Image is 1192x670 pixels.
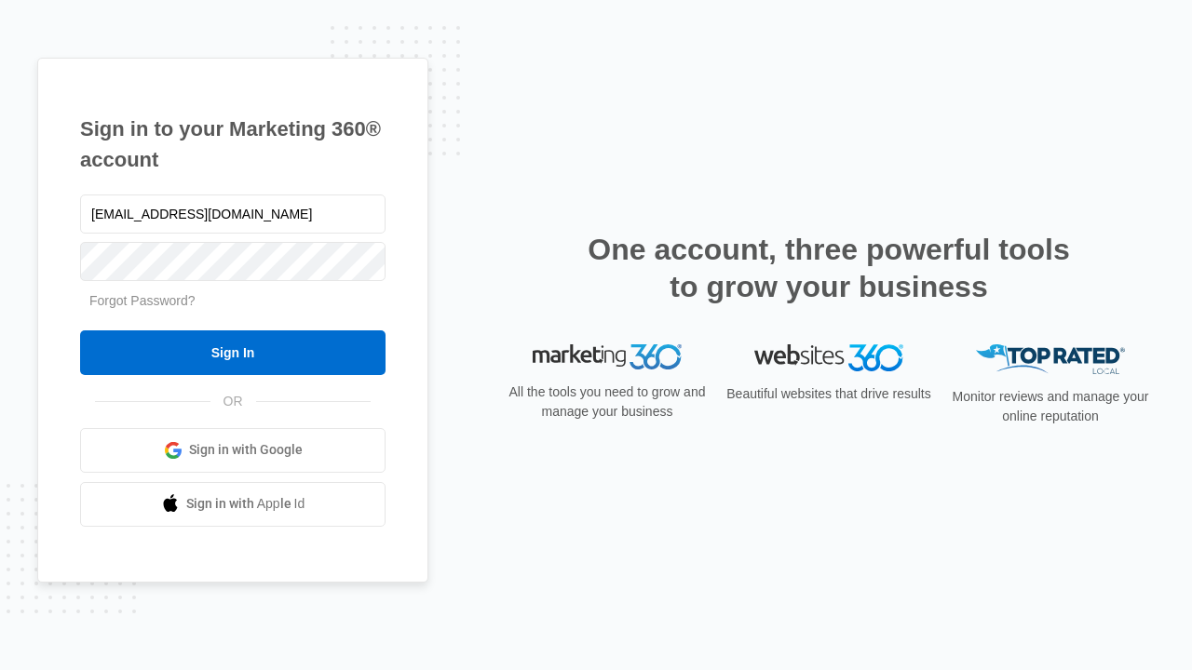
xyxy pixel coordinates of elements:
[946,387,1155,426] p: Monitor reviews and manage your online reputation
[80,330,386,375] input: Sign In
[189,440,303,460] span: Sign in with Google
[80,428,386,473] a: Sign in with Google
[186,494,305,514] span: Sign in with Apple Id
[80,114,386,175] h1: Sign in to your Marketing 360® account
[582,231,1076,305] h2: One account, three powerful tools to grow your business
[754,344,903,371] img: Websites 360
[210,392,256,411] span: OR
[725,384,933,404] p: Beautiful websites that drive results
[89,293,196,308] a: Forgot Password?
[80,482,386,527] a: Sign in with Apple Id
[533,344,682,370] img: Marketing 360
[976,344,1125,375] img: Top Rated Local
[503,382,711,422] p: All the tools you need to grow and manage your business
[80,194,386,234] input: Email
